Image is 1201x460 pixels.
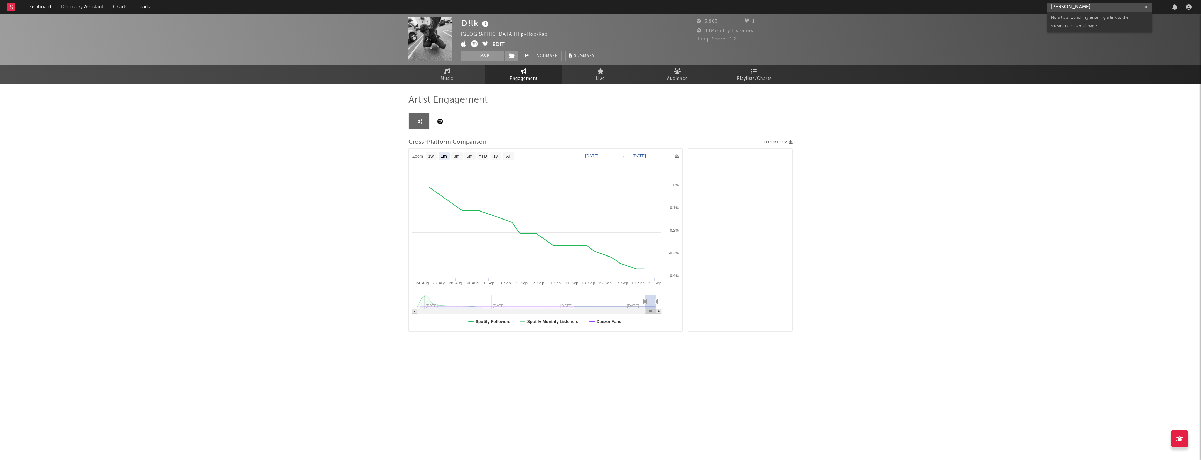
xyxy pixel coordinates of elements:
[533,281,544,285] text: 7. Sep
[582,281,595,285] text: 13. Sep
[565,281,579,285] text: 11. Sep
[669,228,679,232] text: -0.2%
[506,154,510,159] text: All
[1047,3,1152,12] input: Search for artists
[598,281,612,285] text: 15. Sep
[615,281,628,285] text: 17. Sep
[531,52,558,60] span: Benchmark
[516,281,528,285] text: 5. Sep
[669,274,679,278] text: -0.4%
[716,65,793,84] a: Playlists/Charts
[412,154,423,159] text: Zoom
[485,65,562,84] a: Engagement
[550,281,561,285] text: 9. Sep
[669,206,679,210] text: -0.1%
[476,319,510,324] text: Spotify Followers
[621,154,625,158] text: →
[449,281,462,285] text: 28. Aug
[408,138,486,147] span: Cross-Platform Comparison
[522,51,562,61] a: Benchmark
[697,29,753,33] span: 44 Monthly Listeners
[632,281,645,285] text: 19. Sep
[737,75,772,83] span: Playlists/Charts
[565,51,598,61] button: Summary
[441,75,454,83] span: Music
[596,75,605,83] span: Live
[745,19,755,24] span: 1
[461,17,491,29] div: D!lk
[764,140,793,144] button: Export CSV
[493,154,498,159] text: 1y
[669,251,679,255] text: -0.3%
[510,75,538,83] span: Engagement
[597,319,621,324] text: Deezer Fans
[408,96,488,104] span: Artist Engagement
[1047,12,1152,32] div: No artists found. Try entering a link to their streaming or social page.
[467,154,473,159] text: 6m
[673,183,679,187] text: 0%
[441,154,447,159] text: 1m
[483,281,494,285] text: 1. Sep
[697,19,718,24] span: 3,863
[667,75,688,83] span: Audience
[562,65,639,84] a: Live
[648,281,661,285] text: 21. Sep
[461,30,556,39] div: [GEOGRAPHIC_DATA] | Hip-Hop/Rap
[408,65,485,84] a: Music
[639,65,716,84] a: Audience
[433,281,445,285] text: 26. Aug
[585,154,598,158] text: [DATE]
[428,154,434,159] text: 1w
[633,154,646,158] text: [DATE]
[454,154,460,159] text: 3m
[500,281,511,285] text: 3. Sep
[416,281,429,285] text: 24. Aug
[479,154,487,159] text: YTD
[697,37,737,42] span: Jump Score: 21.2
[527,319,579,324] text: Spotify Monthly Listeners
[461,51,504,61] button: Track
[466,281,479,285] text: 30. Aug
[574,54,595,58] span: Summary
[492,40,505,49] button: Edit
